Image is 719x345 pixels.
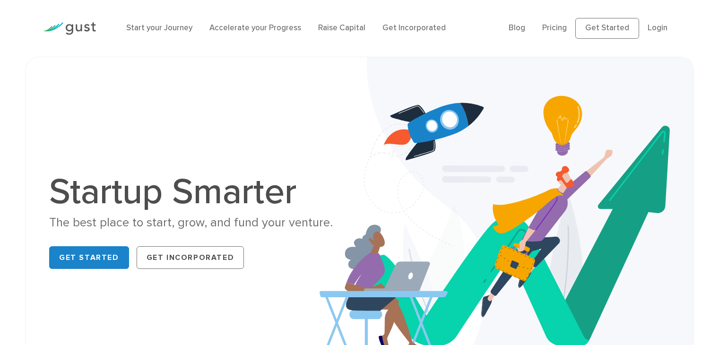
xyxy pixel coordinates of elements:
a: Get Incorporated [137,246,244,269]
a: Get Started [49,246,129,269]
a: Pricing [542,23,567,33]
div: The best place to start, grow, and fund your venture. [49,215,352,231]
a: Blog [509,23,525,33]
a: Raise Capital [318,23,365,33]
h1: Startup Smarter [49,174,352,210]
a: Get Started [575,18,639,39]
a: Start your Journey [126,23,192,33]
a: Accelerate your Progress [209,23,301,33]
img: Gust Logo [43,22,96,35]
a: Get Incorporated [382,23,446,33]
a: Login [648,23,667,33]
